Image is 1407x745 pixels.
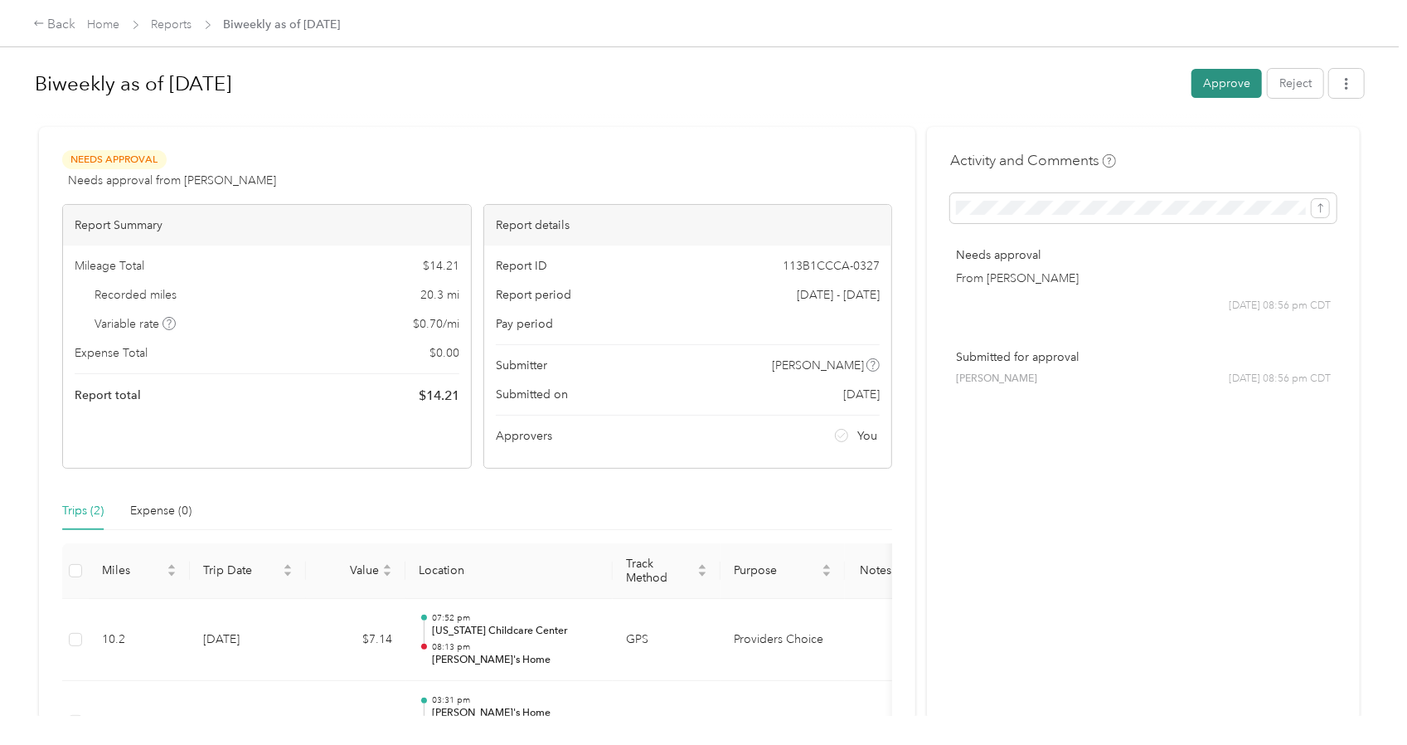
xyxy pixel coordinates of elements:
[420,286,459,304] span: 20.3 mi
[413,315,459,333] span: $ 0.70 / mi
[102,563,163,577] span: Miles
[496,315,553,333] span: Pay period
[613,599,720,682] td: GPS
[1229,299,1331,314] span: [DATE] 08:56 pm CDT
[697,562,707,572] span: caret-up
[1314,652,1407,745] iframe: Everlance-gr Chat Button Frame
[822,569,832,579] span: caret-down
[62,502,104,520] div: Trips (2)
[63,205,471,246] div: Report Summary
[822,562,832,572] span: caret-up
[419,386,459,406] span: $ 14.21
[432,706,599,721] p: [PERSON_NAME]'s Home
[845,543,907,599] th: Notes
[496,357,547,374] span: Submitter
[956,246,1331,264] p: Needs approval
[190,599,306,682] td: [DATE]
[88,17,120,32] a: Home
[697,569,707,579] span: caret-down
[1191,69,1262,98] button: Approve
[432,624,599,639] p: [US_STATE] Childcare Center
[956,270,1331,287] p: From [PERSON_NAME]
[75,257,144,275] span: Mileage Total
[89,543,190,599] th: Miles
[857,427,877,445] span: You
[496,257,547,275] span: Report ID
[843,386,880,403] span: [DATE]
[720,543,845,599] th: Purpose
[75,344,148,362] span: Expense Total
[734,563,818,577] span: Purpose
[33,15,76,35] div: Back
[75,387,141,404] span: Report total
[130,502,192,520] div: Expense (0)
[432,641,599,653] p: 08:13 pm
[89,599,190,682] td: 10.2
[190,543,306,599] th: Trip Date
[283,562,293,572] span: caret-up
[167,569,177,579] span: caret-down
[306,599,405,682] td: $7.14
[950,150,1116,171] h4: Activity and Comments
[62,150,167,169] span: Needs Approval
[432,612,599,624] p: 07:52 pm
[429,344,459,362] span: $ 0.00
[783,257,880,275] span: 113B1CCCA-0327
[432,694,599,706] p: 03:31 pm
[382,569,392,579] span: caret-down
[772,357,864,374] span: [PERSON_NAME]
[1229,372,1331,387] span: [DATE] 08:56 pm CDT
[423,257,459,275] span: $ 14.21
[1268,69,1323,98] button: Reject
[167,562,177,572] span: caret-up
[626,557,694,585] span: Track Method
[319,563,379,577] span: Value
[496,427,552,445] span: Approvers
[797,286,880,304] span: [DATE] - [DATE]
[484,205,892,246] div: Report details
[152,17,192,32] a: Reports
[405,543,613,599] th: Location
[720,599,845,682] td: Providers Choice
[95,286,177,304] span: Recorded miles
[496,286,571,304] span: Report period
[306,543,405,599] th: Value
[68,172,276,189] span: Needs approval from [PERSON_NAME]
[496,386,568,403] span: Submitted on
[432,653,599,668] p: [PERSON_NAME]'s Home
[956,348,1331,366] p: Submitted for approval
[283,569,293,579] span: caret-down
[95,315,177,333] span: Variable rate
[203,563,279,577] span: Trip Date
[382,562,392,572] span: caret-up
[35,64,1180,104] h1: Biweekly as of September 22 2025
[956,372,1037,387] span: [PERSON_NAME]
[613,543,720,599] th: Track Method
[224,16,341,33] span: Biweekly as of [DATE]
